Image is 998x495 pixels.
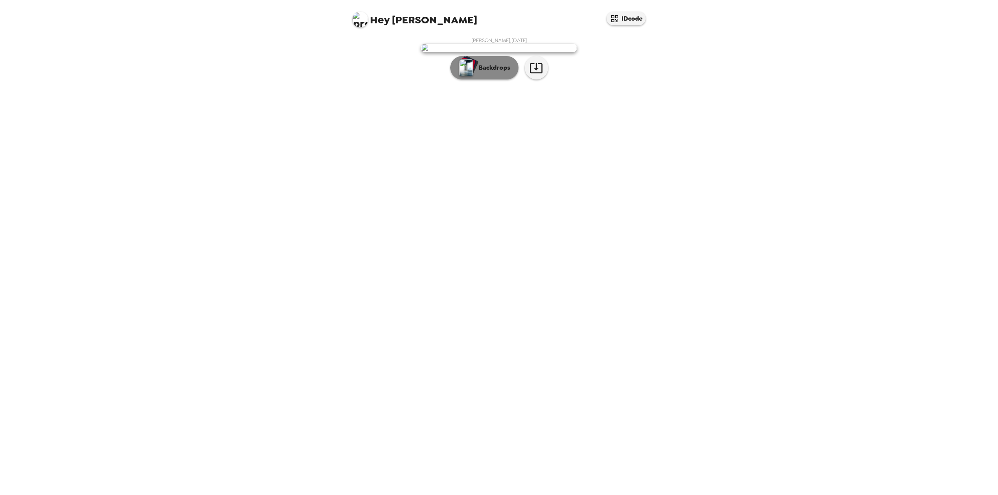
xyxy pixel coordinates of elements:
[352,8,477,25] span: [PERSON_NAME]
[450,56,518,79] button: Backdrops
[421,44,577,52] img: user
[475,63,510,72] p: Backdrops
[607,12,646,25] button: IDcode
[471,37,527,44] span: [PERSON_NAME] , [DATE]
[370,13,389,27] span: Hey
[352,12,368,27] img: profile pic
